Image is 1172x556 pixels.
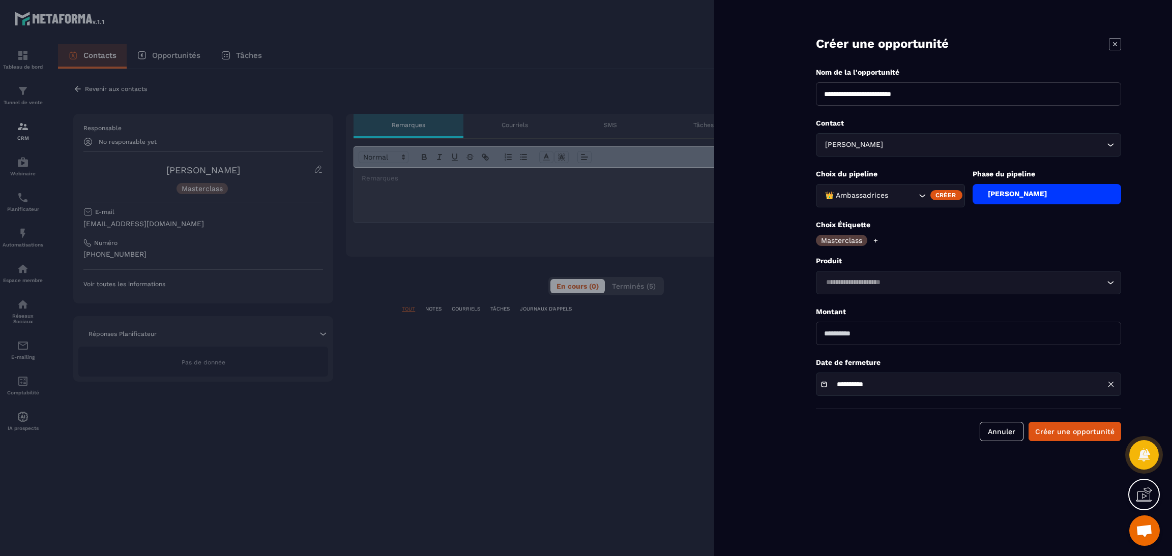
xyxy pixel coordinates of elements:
div: Search for option [816,133,1121,157]
p: Masterclass [821,237,862,244]
p: Contact [816,118,1121,128]
span: [PERSON_NAME] [823,139,885,150]
button: Annuler [980,422,1023,441]
p: Phase du pipeline [973,169,1122,179]
p: Choix Étiquette [816,220,1121,230]
div: Search for option [816,184,965,207]
div: Search for option [816,271,1121,294]
div: Créer [930,190,962,200]
p: Date de fermeture [816,358,1121,367]
input: Search for option [823,277,1104,288]
p: Choix du pipeline [816,169,965,179]
input: Search for option [885,139,1104,150]
p: Produit [816,256,1121,266]
button: Créer une opportunité [1029,422,1121,441]
span: 👑 Ambassadrices [823,190,890,201]
input: Search for option [890,190,916,201]
p: Nom de la l'opportunité [816,68,1121,77]
p: Créer une opportunité [816,36,949,52]
p: Montant [816,307,1121,317]
a: Ouvrir le chat [1129,515,1160,546]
